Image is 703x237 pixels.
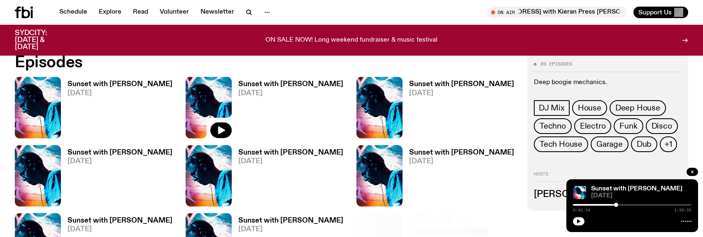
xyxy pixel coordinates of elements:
[534,190,682,199] h3: [PERSON_NAME]
[646,118,678,134] a: Disco
[409,158,514,165] span: [DATE]
[238,90,343,97] span: [DATE]
[591,185,682,192] a: Sunset with [PERSON_NAME]
[356,145,403,206] img: Simon Caldwell stands side on, looking downwards. He has headphones on. Behind him is a brightly ...
[68,158,172,165] span: [DATE]
[540,62,572,66] span: 89 episodes
[614,118,643,134] a: Funk
[403,149,514,206] a: Sunset with [PERSON_NAME][DATE]
[638,9,672,16] span: Support Us
[409,149,514,156] h3: Sunset with [PERSON_NAME]
[591,193,691,199] span: [DATE]
[534,136,588,152] a: Tech House
[534,172,682,182] h2: Hosts
[54,7,92,18] a: Schedule
[238,81,343,88] h3: Sunset with [PERSON_NAME]
[534,100,570,116] a: DJ Mix
[15,30,68,51] h3: SYDCITY: [DATE] & [DATE]
[534,79,682,87] p: Deep boogie mechanics.
[68,226,172,233] span: [DATE]
[68,149,172,156] h3: Sunset with [PERSON_NAME]
[591,136,629,152] a: Garage
[186,145,232,206] img: Simon Caldwell stands side on, looking downwards. He has headphones on. Behind him is a brightly ...
[403,81,514,138] a: Sunset with [PERSON_NAME][DATE]
[128,7,153,18] a: Read
[610,100,666,116] a: Deep House
[68,90,172,97] span: [DATE]
[573,186,586,199] img: Simon Caldwell stands side on, looking downwards. He has headphones on. Behind him is a brightly ...
[196,7,239,18] a: Newsletter
[409,81,514,88] h3: Sunset with [PERSON_NAME]
[578,103,601,113] span: House
[238,217,343,224] h3: Sunset with [PERSON_NAME]
[665,140,672,149] span: +1
[615,103,660,113] span: Deep House
[572,100,607,116] a: House
[356,77,403,138] img: Simon Caldwell stands side on, looking downwards. He has headphones on. Behind him is a brightly ...
[596,140,623,149] span: Garage
[238,226,343,233] span: [DATE]
[61,149,172,206] a: Sunset with [PERSON_NAME][DATE]
[94,7,126,18] a: Explore
[619,122,637,131] span: Funk
[61,81,172,138] a: Sunset with [PERSON_NAME][DATE]
[232,81,343,138] a: Sunset with [PERSON_NAME][DATE]
[660,136,677,152] button: +1
[238,158,343,165] span: [DATE]
[574,118,612,134] a: Electro
[15,145,61,206] img: Simon Caldwell stands side on, looking downwards. He has headphones on. Behind him is a brightly ...
[674,208,691,212] span: 1:56:55
[238,149,343,156] h3: Sunset with [PERSON_NAME]
[539,103,565,113] span: DJ Mix
[409,90,514,97] span: [DATE]
[232,149,343,206] a: Sunset with [PERSON_NAME][DATE]
[631,136,657,152] a: Dub
[580,122,606,131] span: Electro
[637,140,652,149] span: Dub
[155,7,194,18] a: Volunteer
[540,122,566,131] span: Techno
[487,7,627,18] button: On Air[STREET_ADDRESS] with Kieran Press [PERSON_NAME]
[633,7,688,18] button: Support Us
[68,217,172,224] h3: Sunset with [PERSON_NAME]
[652,122,672,131] span: Disco
[540,140,582,149] span: Tech House
[15,77,61,138] img: Simon Caldwell stands side on, looking downwards. He has headphones on. Behind him is a brightly ...
[534,118,572,134] a: Techno
[15,55,461,70] h2: Episodes
[265,37,438,44] p: ON SALE NOW! Long weekend fundraiser & music festival
[573,208,590,212] span: 0:42:34
[68,81,172,88] h3: Sunset with [PERSON_NAME]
